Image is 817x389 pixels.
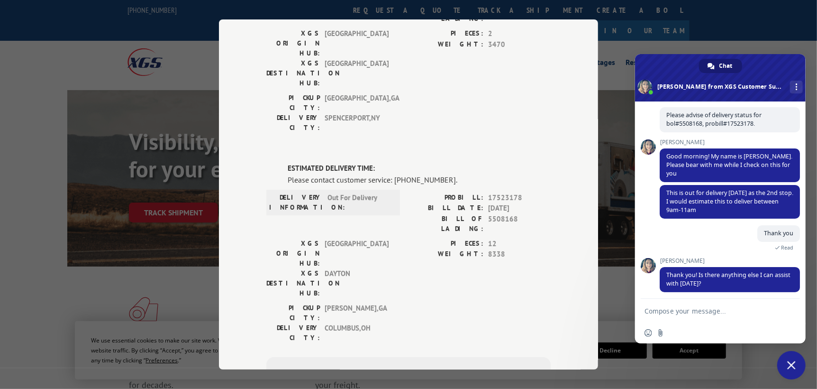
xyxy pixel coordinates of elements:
span: Chat [719,59,733,73]
span: [PERSON_NAME] [660,258,800,264]
span: Thank you [764,229,793,237]
textarea: Compose your message... [645,307,775,315]
span: [GEOGRAPHIC_DATA] [325,239,389,269]
span: DAYTON [325,269,389,298]
div: Please contact customer service: [PHONE_NUMBER]. [288,174,551,185]
label: PIECES: [408,239,483,250]
span: 12 [488,239,551,250]
span: [GEOGRAPHIC_DATA] [325,58,389,88]
label: XGS ORIGIN HUB: [266,28,320,58]
span: 2 [488,28,551,39]
span: 5508168 [488,214,551,234]
span: Good morning! My name is [PERSON_NAME]. Please bear with me while I check on this for you [666,152,792,177]
span: [PERSON_NAME] [660,139,800,146]
label: DELIVERY CITY: [266,113,320,133]
div: More channels [790,81,803,93]
label: BILL DATE: [408,203,483,214]
span: 17523178 [488,193,551,204]
label: XGS DESTINATION HUB: [266,58,320,88]
label: PIECES: [408,28,483,39]
span: [PERSON_NAME] , GA [325,303,389,323]
label: XGS ORIGIN HUB: [266,239,320,269]
label: PROBILL: [408,193,483,204]
span: 3470 [488,39,551,50]
label: WEIGHT: [408,39,483,50]
label: DELIVERY INFORMATION: [269,193,323,213]
span: Out For Delivery [327,193,391,213]
span: Insert an emoji [645,329,652,337]
span: Please advise of delivery status for bol#5508168, probill#17523178. [666,111,762,128]
label: WEIGHT: [408,249,483,260]
label: XGS DESTINATION HUB: [266,269,320,298]
span: COLUMBUS , OH [325,323,389,343]
div: Subscribe to alerts [278,369,539,382]
span: [GEOGRAPHIC_DATA] , GA [325,93,389,113]
label: ESTIMATED DELIVERY TIME: [288,163,551,174]
div: Close chat [777,351,806,380]
label: BILL OF LADING: [408,214,483,234]
span: 8338 [488,249,551,260]
span: This is out for delivery [DATE] as the 2nd stop. I would estimate this to deliver between 9am-11am [666,189,793,214]
div: Chat [699,59,742,73]
span: [DATE] [488,203,551,214]
label: DELIVERY CITY: [266,323,320,343]
span: Thank you! Is there anything else I can assist with [DATE]? [666,271,790,287]
span: SPENCERPORT , NY [325,113,389,133]
label: PICKUP CITY: [266,93,320,113]
span: Read [781,244,793,251]
span: [GEOGRAPHIC_DATA] [325,28,389,58]
span: Send a file [657,329,664,337]
label: PICKUP CITY: [266,303,320,323]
